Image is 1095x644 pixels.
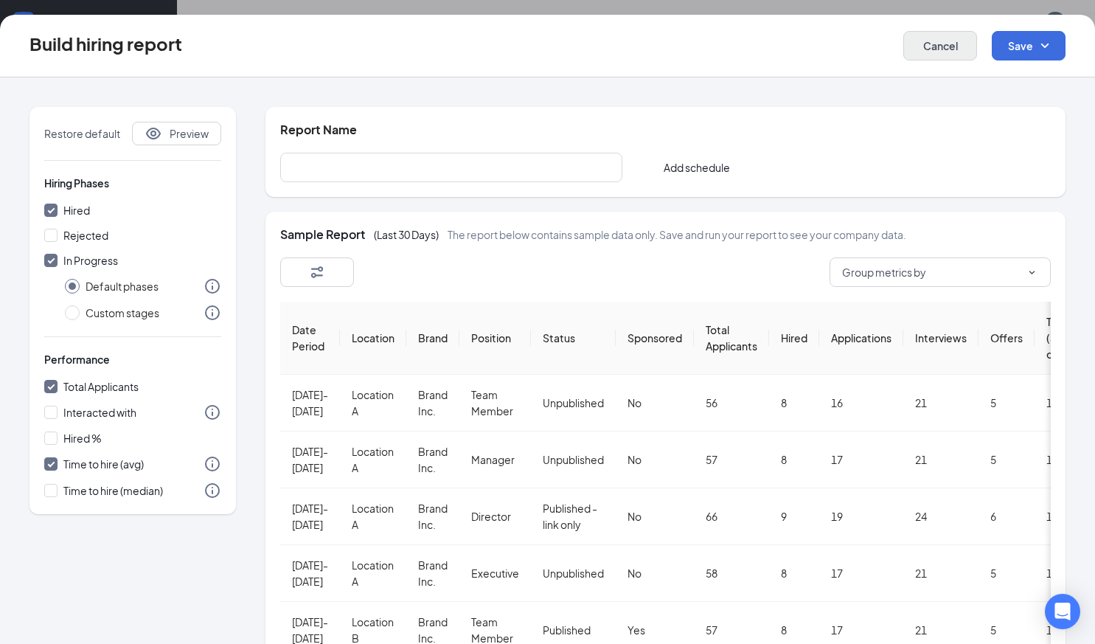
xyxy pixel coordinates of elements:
[29,31,182,60] h3: Build hiring report
[781,510,787,523] span: 9
[831,453,843,466] span: 17
[706,323,757,353] span: Total Applicants
[44,352,110,367] span: Performance
[990,453,996,466] span: 5
[628,396,642,409] span: No
[1026,266,1038,279] svg: SmallChevronDown
[1046,453,1061,466] span: 1.7
[80,278,164,294] span: Default phases
[990,331,1023,344] span: Offers
[308,263,326,281] svg: Filter
[280,257,354,287] button: Filter
[63,457,144,471] span: Time to hire (avg)
[132,122,221,145] button: EyePreview
[292,445,328,474] span: Jul 27-Aug 26, 2025
[628,567,642,580] span: No
[352,445,394,474] span: Location A
[145,125,162,142] svg: Eye
[706,567,717,580] span: 58
[63,406,136,419] span: Interacted with
[63,484,163,497] span: Time to hire (median)
[1036,37,1054,55] svg: SmallChevronDown
[471,567,519,580] span: Executive
[471,331,511,344] span: Position
[44,176,109,190] span: Hiring Phases
[418,558,448,588] span: Brand Inc.
[1046,510,1061,523] span: 1.7
[1046,315,1074,361] span: TTH (avg days)
[448,226,906,243] span: The report below contains sample data only. Save and run your report to see your company data.
[990,567,996,580] span: 5
[706,623,717,637] span: 57
[204,482,221,499] svg: Info
[543,396,604,409] span: Unpublished
[543,623,591,637] span: Published
[292,388,328,418] span: Jul 27-Aug 26, 2025
[204,455,221,473] svg: Info
[204,304,221,322] svg: Info
[280,122,357,138] h5: Report Name
[292,323,324,353] span: Date Period
[80,305,165,321] span: Custom stages
[374,226,439,243] span: ( Last 30 Days )
[628,623,645,637] span: Yes
[543,331,575,344] span: Status
[1046,567,1061,580] span: 1.6
[204,404,221,421] svg: Info
[915,453,927,466] span: 21
[1046,623,1061,637] span: 1.8
[831,396,843,409] span: 16
[990,623,996,637] span: 5
[830,257,1051,287] button: Group metrics bySmallChevronDown
[418,331,448,344] span: Brand
[781,331,807,344] span: Hired
[63,204,90,217] span: Hired
[418,502,448,531] span: Brand Inc.
[628,331,682,344] span: Sponsored
[628,510,642,523] span: No
[915,623,927,637] span: 21
[471,510,511,523] span: Director
[831,567,843,580] span: 17
[352,331,394,344] span: Location
[418,445,448,474] span: Brand Inc.
[831,510,843,523] span: 19
[63,254,118,267] span: In Progress
[543,502,597,531] span: Published - link only
[63,380,139,393] span: Total Applicants
[706,396,717,409] span: 56
[63,229,108,242] span: Rejected
[664,160,730,175] span: Add schedule
[170,126,209,141] span: Preview
[418,388,448,418] span: Brand Inc.
[781,567,787,580] span: 8
[44,126,120,141] span: Restore default
[292,502,328,531] span: Jul 27-Aug 26, 2025
[915,396,927,409] span: 21
[352,558,394,588] span: Location A
[915,567,927,580] span: 21
[706,510,717,523] span: 66
[990,510,996,523] span: 6
[471,453,515,466] span: Manager
[781,453,787,466] span: 8
[543,453,604,466] span: Unpublished
[280,226,365,243] h3: Sample Report
[781,396,787,409] span: 8
[706,453,717,466] span: 57
[63,432,102,445] span: Hired %
[831,331,891,344] span: Applications
[352,388,394,418] span: Location A
[543,567,604,580] span: Unpublished
[292,558,328,588] span: Jul 27-Aug 26, 2025
[992,31,1066,60] button: SaveSmallChevronDown
[1046,396,1061,409] span: 1.7
[781,623,787,637] span: 8
[831,623,843,637] span: 17
[352,502,394,531] span: Location A
[842,265,926,280] span: Group metrics by
[1045,594,1080,629] div: Open Intercom Messenger
[903,31,977,60] button: Cancel
[204,277,221,295] svg: Info
[628,453,642,466] span: No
